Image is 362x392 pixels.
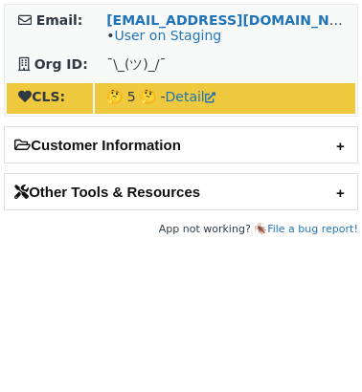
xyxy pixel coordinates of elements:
h2: Customer Information [5,127,357,163]
span: ¯\_(ツ)_/¯ [106,56,166,72]
a: Detail [166,89,215,104]
strong: Email: [36,12,83,28]
footer: App not working? 🪳 [4,220,358,239]
h2: Other Tools & Resources [5,174,357,209]
a: User on Staging [114,28,221,43]
a: File a bug report! [267,223,358,235]
td: 🤔 5 🤔 - [95,83,355,114]
span: • [106,28,221,43]
strong: Org ID: [34,56,88,72]
strong: CLS: [18,89,65,104]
